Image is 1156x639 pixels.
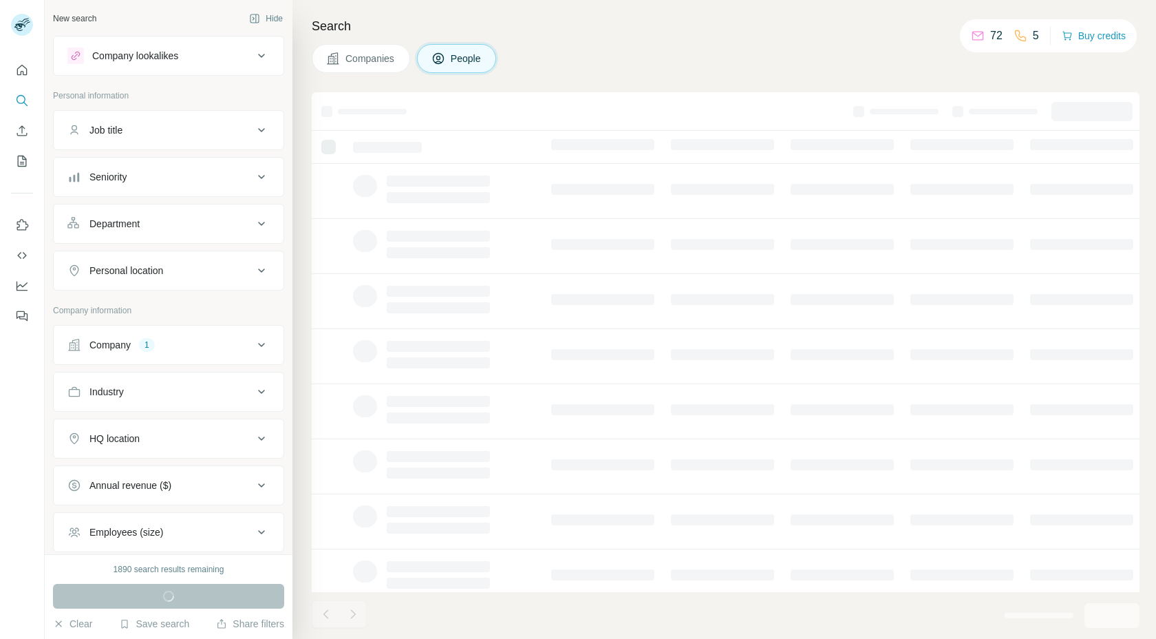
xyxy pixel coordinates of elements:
button: Clear [53,617,92,631]
button: Feedback [11,304,33,328]
div: 1890 search results remaining [114,563,224,576]
div: Employees (size) [89,525,163,539]
button: Company1 [54,328,283,362]
button: Dashboard [11,273,33,298]
button: Annual revenue ($) [54,469,283,502]
button: Use Surfe API [11,243,33,268]
p: Company information [53,304,284,317]
p: Personal information [53,90,284,102]
div: Company lookalikes [92,49,178,63]
p: 72 [990,28,1003,44]
div: Personal location [89,264,163,277]
div: Seniority [89,170,127,184]
div: HQ location [89,432,140,446]
button: Personal location [54,254,283,287]
div: Job title [89,123,122,137]
button: Buy credits [1062,26,1126,45]
div: 1 [139,339,155,351]
span: Companies [345,52,396,65]
button: Save search [119,617,189,631]
button: Search [11,88,33,113]
button: Use Surfe on LinkedIn [11,213,33,238]
button: HQ location [54,422,283,455]
button: Industry [54,375,283,408]
div: Annual revenue ($) [89,479,171,492]
div: Department [89,217,140,231]
div: Industry [89,385,124,399]
button: Enrich CSV [11,118,33,143]
div: New search [53,12,96,25]
p: 5 [1033,28,1039,44]
button: My lists [11,149,33,174]
button: Department [54,207,283,240]
div: Company [89,338,131,352]
button: Job title [54,114,283,147]
button: Employees (size) [54,516,283,549]
button: Company lookalikes [54,39,283,72]
button: Seniority [54,160,283,193]
h4: Search [312,17,1139,36]
button: Share filters [216,617,284,631]
span: People [451,52,482,65]
button: Hide [239,8,292,29]
button: Quick start [11,58,33,83]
